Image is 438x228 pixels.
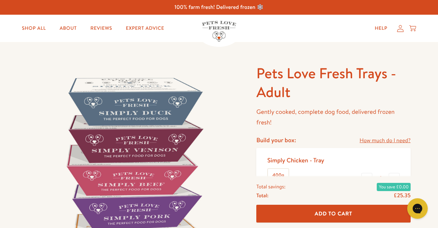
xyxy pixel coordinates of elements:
a: Expert Advice [120,22,170,35]
label: 400g [268,169,288,182]
a: How much do I need? [360,136,411,145]
button: Add To Cart [256,205,411,223]
span: Total: [256,191,268,200]
p: Gently cooked, complete dog food, delivered frozen fresh! [256,107,411,128]
h4: Build your box: [256,136,296,144]
iframe: Gorgias live chat messenger [404,196,431,221]
h1: Pets Love Fresh Trays - Adult [256,64,411,101]
div: Simply Chicken - Tray [267,156,324,164]
a: Help [369,22,393,35]
img: Pets Love Fresh [202,21,236,42]
button: + [389,173,400,184]
span: You save £0.00 [377,183,411,191]
span: £25.35 [394,192,411,199]
a: About [54,22,82,35]
span: Total savings: [256,182,285,191]
button: - [361,173,372,184]
a: Shop All [16,22,51,35]
a: Reviews [85,22,117,35]
span: Add To Cart [315,210,352,217]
